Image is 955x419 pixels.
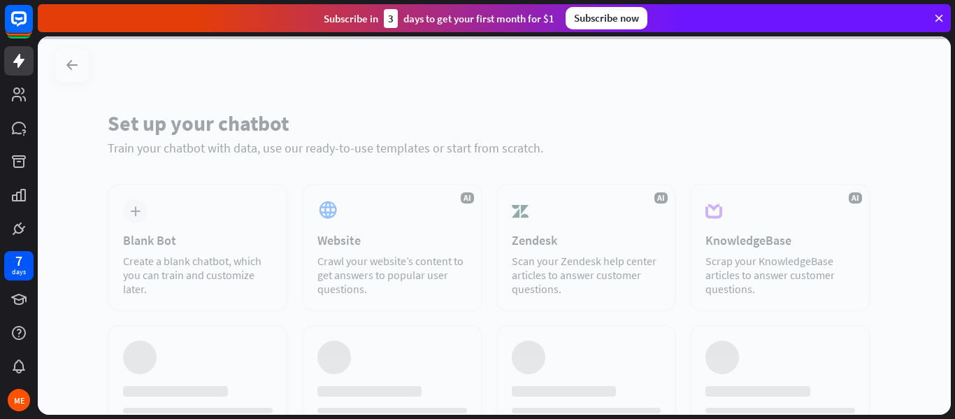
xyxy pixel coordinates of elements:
[4,251,34,280] a: 7 days
[12,267,26,277] div: days
[384,9,398,28] div: 3
[8,389,30,411] div: ME
[15,255,22,267] div: 7
[566,7,647,29] div: Subscribe now
[324,9,554,28] div: Subscribe in days to get your first month for $1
